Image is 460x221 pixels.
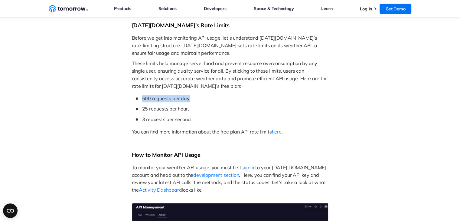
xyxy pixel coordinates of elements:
[241,164,256,170] a: sign in
[132,35,318,56] span: Before we get into monitoring API usage, let’s understand [DATE][DOMAIN_NAME]’s rate-limiting str...
[142,116,192,122] span: 3 requests per second.
[360,6,372,12] a: Log In
[193,172,239,178] a: development section
[142,106,189,112] span: 25 requests per hour,
[204,5,227,12] a: Developers
[142,95,191,101] span: 500 requests per day,
[139,187,182,193] a: Activity Dashboard
[182,187,203,193] span: looks like:
[380,4,411,14] a: Get Demo
[158,5,176,12] a: Solutions
[49,4,88,13] a: Home link
[254,5,294,12] a: Space & Technology
[132,129,272,135] span: You can find more information about the free plan API rate limits
[114,5,131,12] a: Products
[132,151,201,158] span: How to Monitor API Usage
[132,164,241,170] span: To monitor your weather API usage, you must first
[3,203,18,218] button: Open CMP widget
[282,129,283,135] span: .
[321,5,333,12] a: Learn
[132,164,327,178] span: to your [DATE][DOMAIN_NAME] account and head out to the
[132,22,230,29] span: [DATE][DOMAIN_NAME]'s Rate Limits
[132,172,327,193] span: . Here, you can find your API key and review your latest API calls, the methods, and the status c...
[132,60,329,89] span: These limits help manage server load and prevent resource overconsumption by any single user, ens...
[272,129,282,135] a: here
